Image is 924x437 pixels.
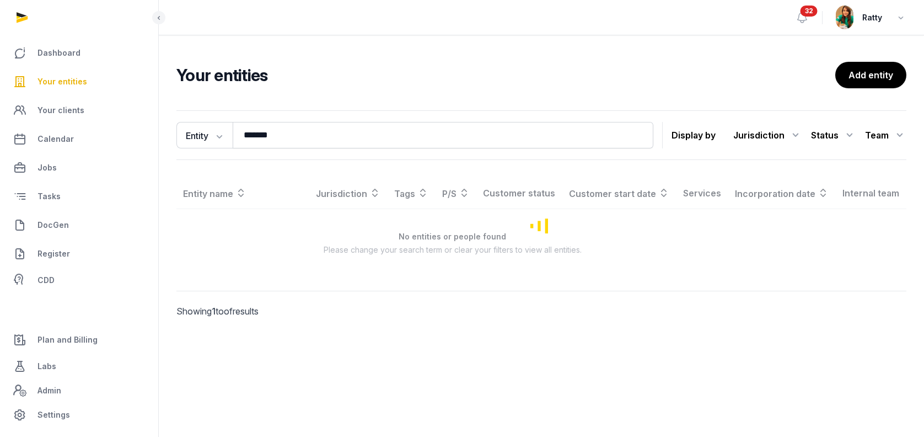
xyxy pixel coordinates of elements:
[37,408,70,422] span: Settings
[37,161,57,174] span: Jobs
[9,269,149,291] a: CDD
[37,247,70,260] span: Register
[176,65,835,85] h2: Your entities
[811,126,856,144] div: Status
[9,353,149,380] a: Labs
[176,291,346,331] p: Showing to of results
[801,6,818,17] span: 32
[37,384,61,397] span: Admin
[862,11,882,24] span: Ratty
[865,126,906,144] div: Team
[37,75,87,88] span: Your entities
[9,126,149,152] a: Calendar
[9,327,149,353] a: Plan and Billing
[836,6,853,29] img: avatar
[212,306,216,317] span: 1
[37,218,69,232] span: DocGen
[9,183,149,210] a: Tasks
[9,241,149,267] a: Register
[176,122,233,148] button: Entity
[9,97,149,124] a: Your clients
[9,40,149,66] a: Dashboard
[835,62,906,88] a: Add entity
[9,380,149,402] a: Admin
[37,190,61,203] span: Tasks
[37,46,80,60] span: Dashboard
[37,333,98,347] span: Plan and Billing
[9,154,149,181] a: Jobs
[9,68,149,95] a: Your entities
[9,212,149,238] a: DocGen
[37,104,84,117] span: Your clients
[671,126,716,144] p: Display by
[176,178,906,273] div: Loading
[9,402,149,428] a: Settings
[37,274,55,287] span: CDD
[37,360,56,373] span: Labs
[733,126,802,144] div: Jurisdiction
[37,132,74,146] span: Calendar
